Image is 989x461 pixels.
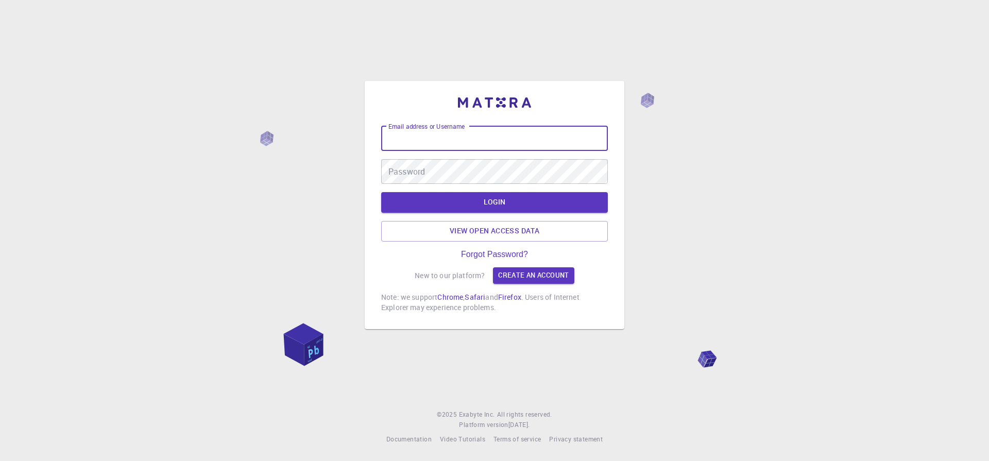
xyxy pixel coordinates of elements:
a: [DATE]. [508,420,530,430]
a: Forgot Password? [461,250,528,259]
p: Note: we support , and . Users of Internet Explorer may experience problems. [381,292,608,313]
span: [DATE] . [508,420,530,429]
span: © 2025 [437,409,458,420]
span: Terms of service [493,435,541,443]
span: Documentation [386,435,432,443]
a: Chrome [437,292,463,302]
a: Privacy statement [549,434,603,445]
span: Video Tutorials [440,435,485,443]
a: Exabyte Inc. [459,409,495,420]
button: LOGIN [381,192,608,213]
span: All rights reserved. [497,409,552,420]
a: Safari [465,292,485,302]
a: View open access data [381,221,608,242]
a: Terms of service [493,434,541,445]
a: Video Tutorials [440,434,485,445]
span: Exabyte Inc. [459,410,495,418]
a: Documentation [386,434,432,445]
a: Firefox [498,292,521,302]
span: Platform version [459,420,508,430]
label: Email address or Username [388,122,465,131]
p: New to our platform? [415,270,485,281]
a: Create an account [493,267,574,284]
span: Privacy statement [549,435,603,443]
